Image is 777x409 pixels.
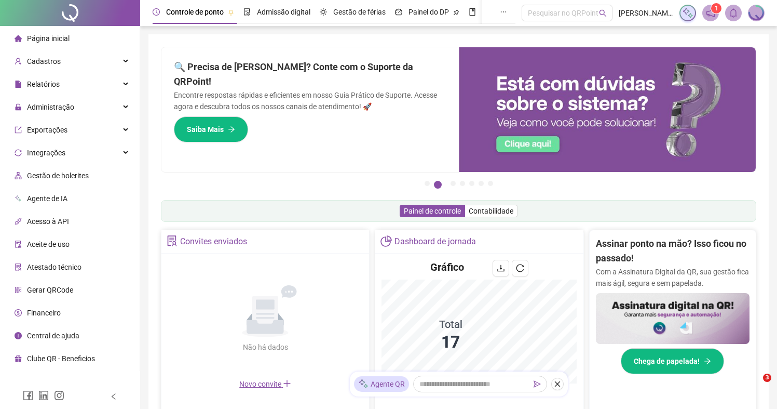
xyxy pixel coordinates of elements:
[619,7,673,19] span: [PERSON_NAME] - QRPOINT
[15,355,22,362] span: gift
[711,3,721,14] sup: 1
[500,8,507,16] span: ellipsis
[174,116,248,142] button: Saiba Mais
[425,181,430,186] button: 1
[283,379,291,388] span: plus
[166,8,224,16] span: Controle de ponto
[497,264,505,272] span: download
[459,47,756,172] img: banner%2F0cf4e1f0-cb71-40ef-aa93-44bd3d4ee559.png
[706,8,715,18] span: notification
[395,8,402,16] span: dashboard
[27,286,73,294] span: Gerar QRCode
[358,379,369,390] img: sparkle-icon.fc2bf0ac1784a2077858766a79e2daf3.svg
[27,126,67,134] span: Exportações
[243,8,251,16] span: file-done
[27,263,81,271] span: Atestado técnico
[27,354,95,363] span: Clube QR - Beneficios
[27,103,74,111] span: Administração
[434,181,442,189] button: 2
[228,126,235,133] span: arrow-right
[23,390,33,401] span: facebook
[228,9,234,16] span: pushpin
[451,181,456,186] button: 3
[704,358,711,365] span: arrow-right
[217,341,313,353] div: Não há dados
[763,374,771,382] span: 3
[15,218,22,225] span: api
[596,293,749,345] img: banner%2F02c71560-61a6-44d4-94b9-c8ab97240462.png
[534,380,541,388] span: send
[27,149,65,157] span: Integrações
[38,390,49,401] span: linkedin
[27,171,89,180] span: Gestão de holerites
[554,380,561,388] span: close
[15,149,22,156] span: sync
[453,9,459,16] span: pushpin
[239,380,291,388] span: Novo convite
[187,124,224,135] span: Saiba Mais
[110,393,117,400] span: left
[153,8,160,16] span: clock-circle
[469,8,476,16] span: book
[634,355,700,367] span: Chega de papelada!
[742,374,767,399] iframe: Intercom live chat
[682,7,693,19] img: sparkle-icon.fc2bf0ac1784a2077858766a79e2daf3.svg
[430,260,464,274] h4: Gráfico
[27,80,60,88] span: Relatórios
[516,264,524,272] span: reload
[354,376,409,392] div: Agente QR
[27,194,67,203] span: Agente de IA
[404,207,461,215] span: Painel de controle
[180,233,247,250] div: Convites enviados
[27,34,70,43] span: Página inicial
[15,35,22,42] span: home
[15,241,22,248] span: audit
[320,8,327,16] span: sun
[15,103,22,111] span: lock
[15,81,22,88] span: file
[167,235,178,246] span: solution
[54,390,64,401] span: instagram
[15,126,22,134] span: export
[469,181,474,186] button: 5
[460,181,465,186] button: 4
[729,8,738,18] span: bell
[15,58,22,65] span: user-add
[27,332,79,340] span: Central de ajuda
[380,235,391,246] span: pie-chart
[257,8,310,16] span: Admissão digital
[599,9,607,17] span: search
[748,5,764,21] img: 1
[479,181,484,186] button: 6
[27,240,70,248] span: Aceite de uso
[27,309,61,317] span: Financeiro
[333,8,386,16] span: Gestão de férias
[469,207,513,215] span: Contabilidade
[488,181,493,186] button: 7
[596,236,749,266] h2: Assinar ponto na mão? Isso ficou no passado!
[715,5,718,12] span: 1
[15,309,22,316] span: dollar
[27,57,61,65] span: Cadastros
[15,286,22,294] span: qrcode
[408,8,449,16] span: Painel do DP
[15,172,22,179] span: apartment
[174,89,446,112] p: Encontre respostas rápidas e eficientes em nosso Guia Prático de Suporte. Acesse agora e descubra...
[27,217,69,226] span: Acesso à API
[596,266,749,289] p: Com a Assinatura Digital da QR, sua gestão fica mais ágil, segura e sem papelada.
[621,348,724,374] button: Chega de papelada!
[394,233,476,250] div: Dashboard de jornada
[174,60,446,89] h2: 🔍 Precisa de [PERSON_NAME]? Conte com o Suporte da QRPoint!
[15,332,22,339] span: info-circle
[482,8,549,16] span: Folha de pagamento
[15,263,22,271] span: solution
